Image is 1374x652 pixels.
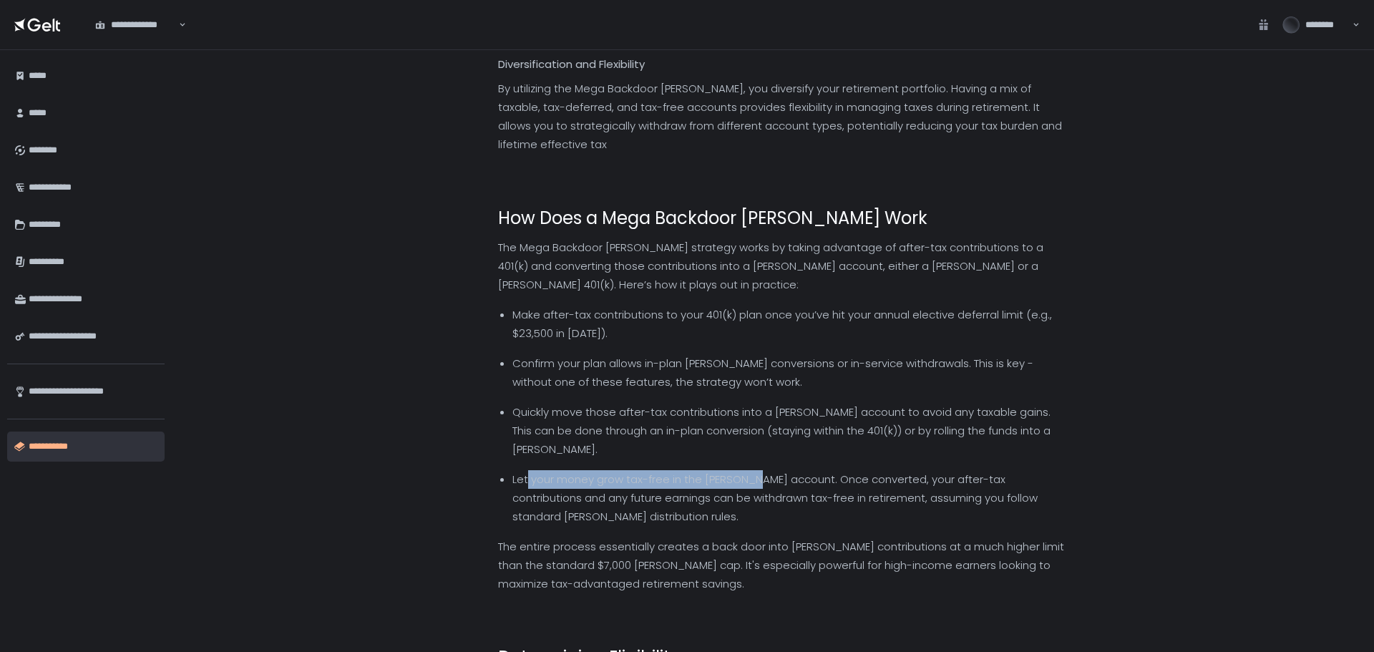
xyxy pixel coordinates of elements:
[512,464,1071,532] li: Let your money grow tax-free in the [PERSON_NAME] account. Once converted, your after-tax contrib...
[86,10,186,40] div: Search for option
[512,349,1071,397] li: Confirm your plan allows in-plan [PERSON_NAME] conversions or in-service withdrawals. This is key...
[498,79,1071,154] p: By utilizing the Mega Backdoor [PERSON_NAME], you diversify your retirement portfolio. Having a m...
[512,300,1071,349] li: Make after-tax contributions to your 401(k) plan once you’ve hit your annual elective deferral li...
[498,206,927,230] strong: How Does a Mega Backdoor [PERSON_NAME] Work
[498,238,1071,294] p: The Mega Backdoor [PERSON_NAME] strategy works by taking advantage of after-tax contributions to ...
[498,537,1071,593] p: The entire process essentially creates a back door into [PERSON_NAME] contributions at a much hig...
[512,397,1071,464] li: Quickly move those after-tax contributions into a [PERSON_NAME] account to avoid any taxable gain...
[498,57,645,72] strong: Diversification and Flexibility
